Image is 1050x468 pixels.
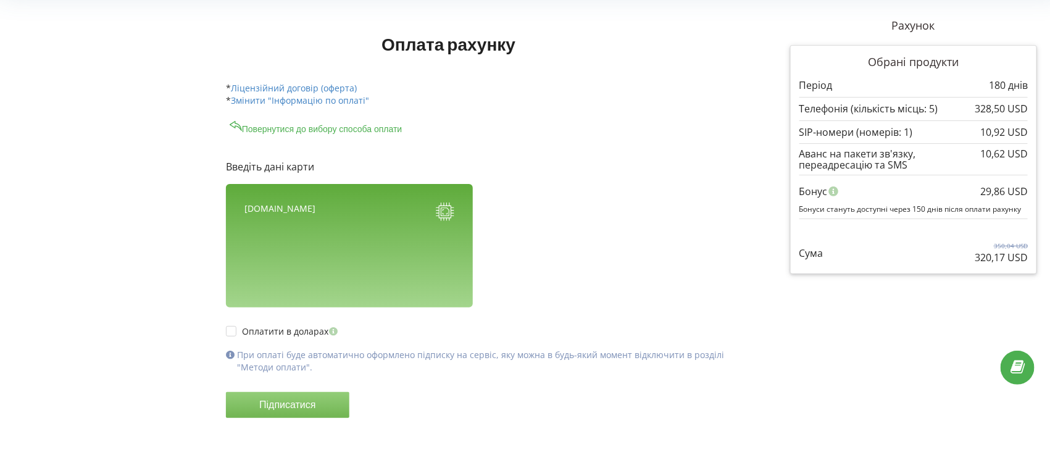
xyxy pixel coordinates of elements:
[790,18,1037,34] p: Рахунок
[244,203,315,224] div: [DOMAIN_NAME]
[244,277,454,289] iframe: Secure card payment input frame
[237,349,738,374] p: При оплаті буде автоматично оформлено підписку на сервіс, яку можна в будь-який момент відключити...
[980,148,1028,159] div: 10,62 USD
[799,102,938,116] p: Телефонія (кількість місць: 5)
[226,160,738,174] p: Введіть дані карти
[975,251,1028,265] p: 320,17 USD
[799,54,1028,70] p: Обрані продукти
[975,102,1028,116] p: 328,50 USD
[799,125,913,140] p: SIP-номери (номерів: 1)
[226,33,672,55] h1: Оплата рахунку
[799,246,823,261] p: Сума
[975,241,1028,250] p: 350,04 USD
[799,78,833,93] p: Період
[799,204,1028,214] p: Бонуси стануть доступні через 150 днів після оплати рахунку
[226,326,341,336] label: Оплатити в доларах
[799,180,1028,203] div: Бонус
[980,125,1028,140] p: 10,92 USD
[231,82,357,94] a: Ліцензійний договір (оферта)
[226,392,349,418] button: Підписатися
[980,180,1028,203] div: 29,86 USD
[989,78,1028,93] p: 180 днів
[231,94,369,106] a: Змінити "Інформацію по оплаті"
[799,148,1028,171] div: Аванс на пакети зв'язку, переадресацію та SMS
